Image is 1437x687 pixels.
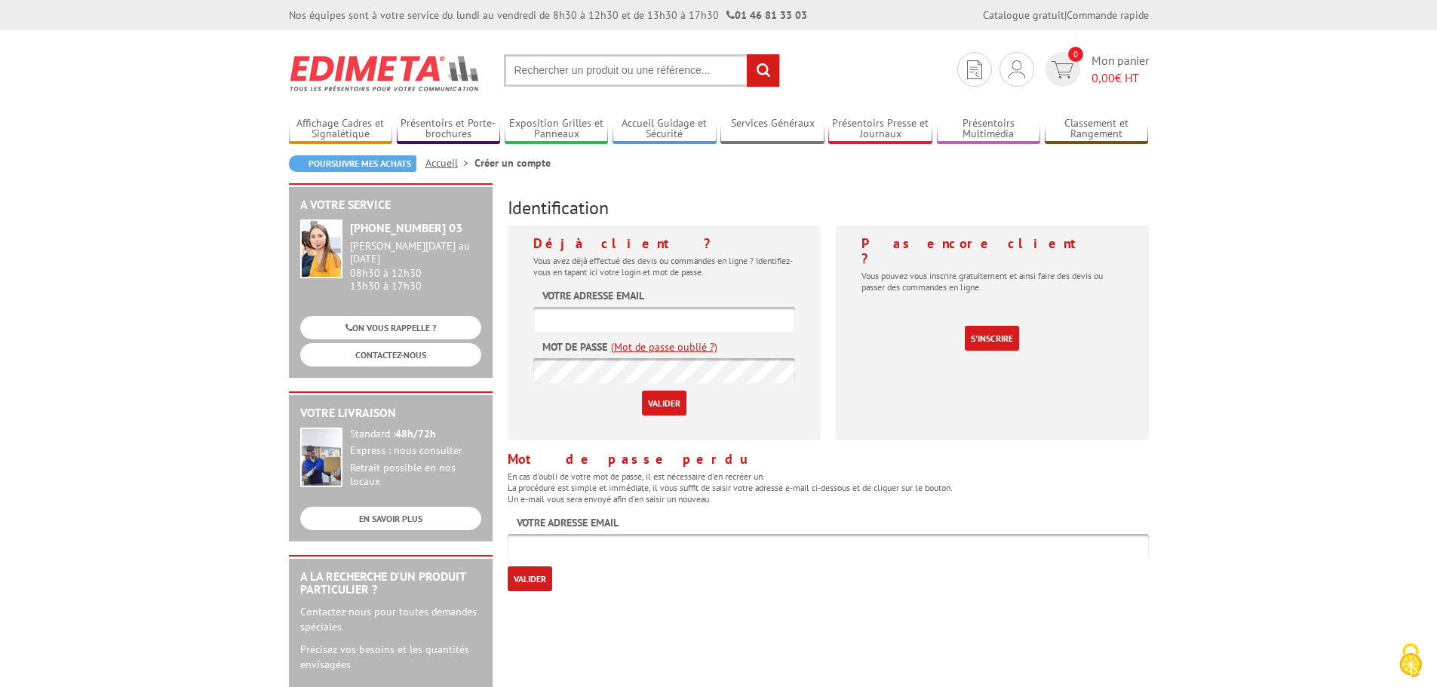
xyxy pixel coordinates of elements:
[1042,52,1149,87] a: devis rapide 0 Mon panier 0,00€ HT
[350,240,481,292] div: 08h30 à 12h30 13h30 à 17h30
[1009,60,1025,78] img: devis rapide
[967,60,982,79] img: devis rapide
[300,316,481,339] a: ON VOUS RAPPELLE ?
[350,220,462,235] strong: [PHONE_NUMBER] 03
[533,255,795,278] p: Vous avez déjà effectué des devis ou commandes en ligne ? Identifiez-vous en tapant ici votre log...
[720,117,824,142] a: Services Généraux
[1045,117,1149,142] a: Classement et Rangement
[542,339,607,354] label: Mot de passe
[726,8,807,22] strong: 01 46 81 33 03
[300,219,342,278] img: widget-service.jpg
[350,462,481,489] div: Retrait possible en nos locaux
[937,117,1041,142] a: Présentoirs Multimédia
[828,117,932,142] a: Présentoirs Presse et Journaux
[517,515,619,530] label: Votre adresse email
[300,570,481,597] h2: A la recherche d'un produit particulier ?
[508,452,1149,467] h4: Mot de passe perdu
[1384,636,1437,687] button: Cookies (fenêtre modale)
[350,240,481,265] div: [PERSON_NAME][DATE] au [DATE]
[289,45,481,101] img: Edimeta
[508,198,1149,218] h3: Identification
[350,444,481,458] div: Express : nous consulter
[861,236,1123,266] h4: Pas encore client ?
[983,8,1149,23] div: |
[965,326,1019,351] a: S'inscrire
[300,604,481,634] p: Contactez-nous pour toutes demandes spéciales
[983,8,1064,22] a: Catalogue gratuit
[504,54,780,87] input: Rechercher un produit ou une référence...
[425,156,474,170] a: Accueil
[350,428,481,441] div: Standard :
[1092,70,1115,85] span: 0,00
[1092,52,1149,87] span: Mon panier
[611,339,717,354] a: (Mot de passe oublié ?)
[289,117,393,142] a: Affichage Cadres et Signalétique
[300,642,481,672] p: Précisez vos besoins et les quantités envisagées
[1067,8,1149,22] a: Commande rapide
[542,288,644,303] label: Votre adresse email
[397,117,501,142] a: Présentoirs et Porte-brochures
[613,117,717,142] a: Accueil Guidage et Sécurité
[300,343,481,367] a: CONTACTEZ-NOUS
[300,198,481,212] h2: A votre service
[1052,61,1073,78] img: devis rapide
[1392,642,1429,679] img: Cookies (fenêtre modale)
[1068,47,1083,62] span: 0
[289,155,416,172] a: Poursuivre mes achats
[395,427,436,440] strong: 48h/72h
[289,8,807,23] div: Nos équipes sont à votre service du lundi au vendredi de 8h30 à 12h30 et de 13h30 à 17h30
[642,391,686,416] input: Valider
[747,54,779,87] input: rechercher
[300,406,481,420] h2: Votre livraison
[474,155,551,170] li: Créer un compte
[508,471,1149,505] p: En cas d'oubli de votre mot de passe, il est nécessaire d'en recréer un. La procédure est simple ...
[533,236,795,251] h4: Déjà client ?
[300,428,342,487] img: widget-livraison.jpg
[300,507,481,530] a: EN SAVOIR PLUS
[1092,69,1149,87] span: € HT
[508,566,552,591] input: Valider
[505,117,609,142] a: Exposition Grilles et Panneaux
[861,270,1123,293] p: Vous pouvez vous inscrire gratuitement et ainsi faire des devis ou passer des commandes en ligne.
